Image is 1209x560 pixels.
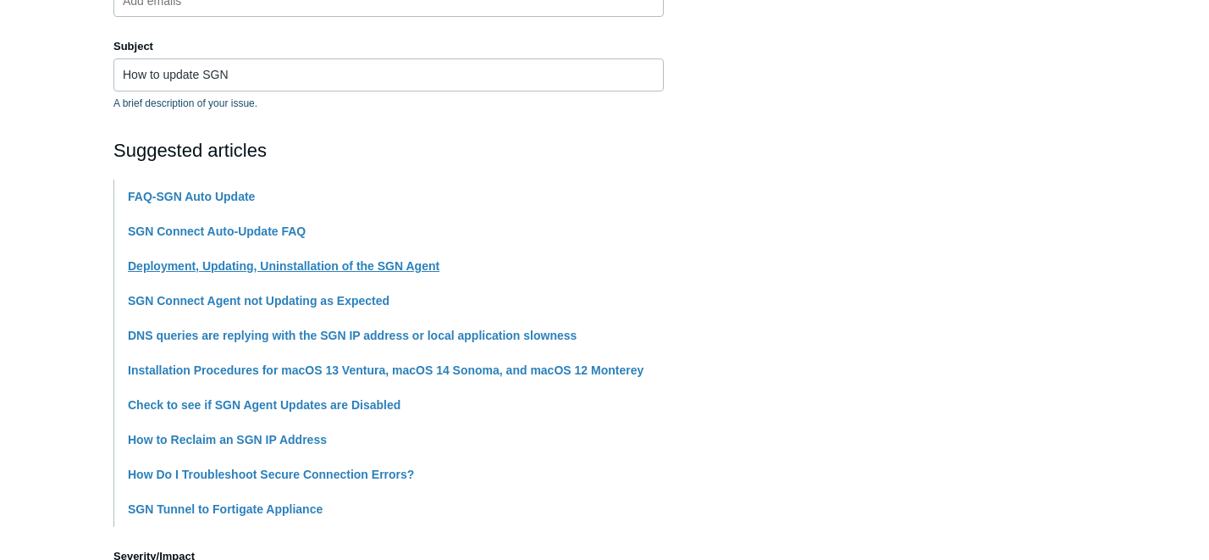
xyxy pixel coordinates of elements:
h2: Suggested articles [113,136,664,164]
a: How to Reclaim an SGN IP Address [128,433,327,446]
a: Check to see if SGN Agent Updates are Disabled [128,398,400,412]
a: Deployment, Updating, Uninstallation of the SGN Agent [128,259,439,273]
a: Installation Procedures for macOS 13 Ventura, macOS 14 Sonoma, and macOS 12 Monterey [128,363,643,377]
a: DNS queries are replying with the SGN IP address or local application slowness [128,329,577,342]
label: Subject [113,38,664,55]
p: A brief description of your issue. [113,96,664,111]
a: FAQ-SGN Auto Update [128,190,255,203]
a: How Do I Troubleshoot Secure Connection Errors? [128,468,414,481]
a: SGN Connect Agent not Updating as Expected [128,294,389,308]
a: SGN Tunnel to Fortigate Appliance [128,502,323,516]
a: SGN Connect Auto-Update FAQ [128,225,306,238]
